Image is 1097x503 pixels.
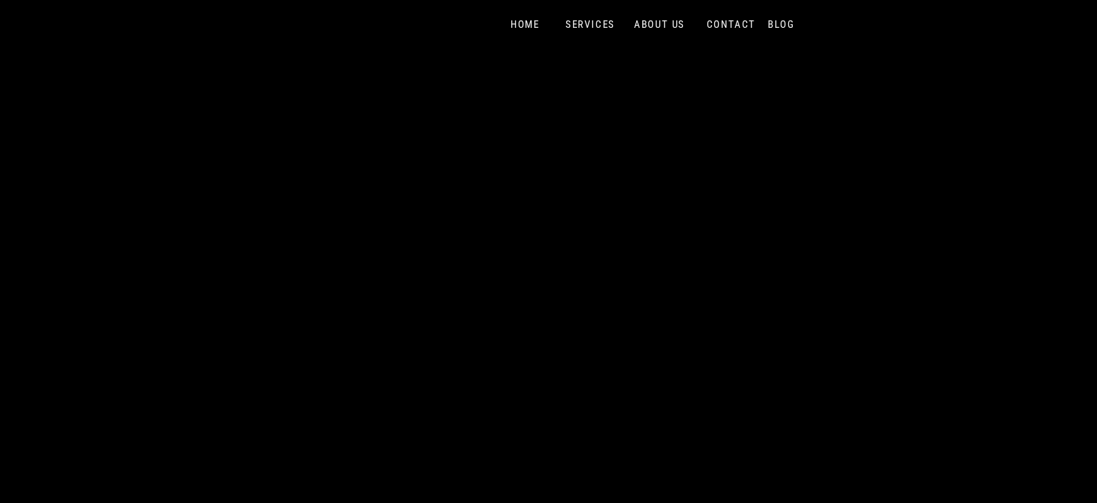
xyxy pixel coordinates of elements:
[703,18,759,31] a: CONTACT
[496,18,554,31] a: HOME
[631,18,688,31] a: ABOUT US
[562,18,618,31] a: SERVICES
[764,18,798,31] a: BLOG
